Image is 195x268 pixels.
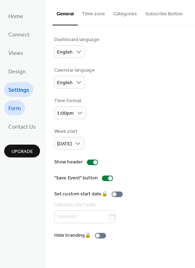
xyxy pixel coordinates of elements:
[54,174,98,182] div: "Save Event" button
[57,78,73,88] span: English
[8,103,21,114] span: Form
[4,145,40,157] button: Upgrade
[8,85,29,96] span: Settings
[54,67,95,74] div: Calendar language
[8,122,36,132] span: Contact Us
[54,36,99,43] div: Dashboard language
[8,30,30,40] span: Connect
[57,48,73,57] span: English
[11,148,33,155] span: Upgrade
[54,159,83,166] div: Show header
[4,64,30,79] a: Design
[4,100,25,115] a: Form
[54,97,85,105] div: Time format
[57,139,72,149] span: [DATE]
[57,109,74,118] span: 1:00pm
[4,8,27,23] a: Home
[54,128,83,135] div: Week start
[8,11,23,22] span: Home
[4,27,34,42] a: Connect
[4,119,40,134] a: Contact Us
[8,48,23,59] span: Views
[4,45,27,60] a: Views
[8,66,26,77] span: Design
[4,82,33,97] a: Settings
